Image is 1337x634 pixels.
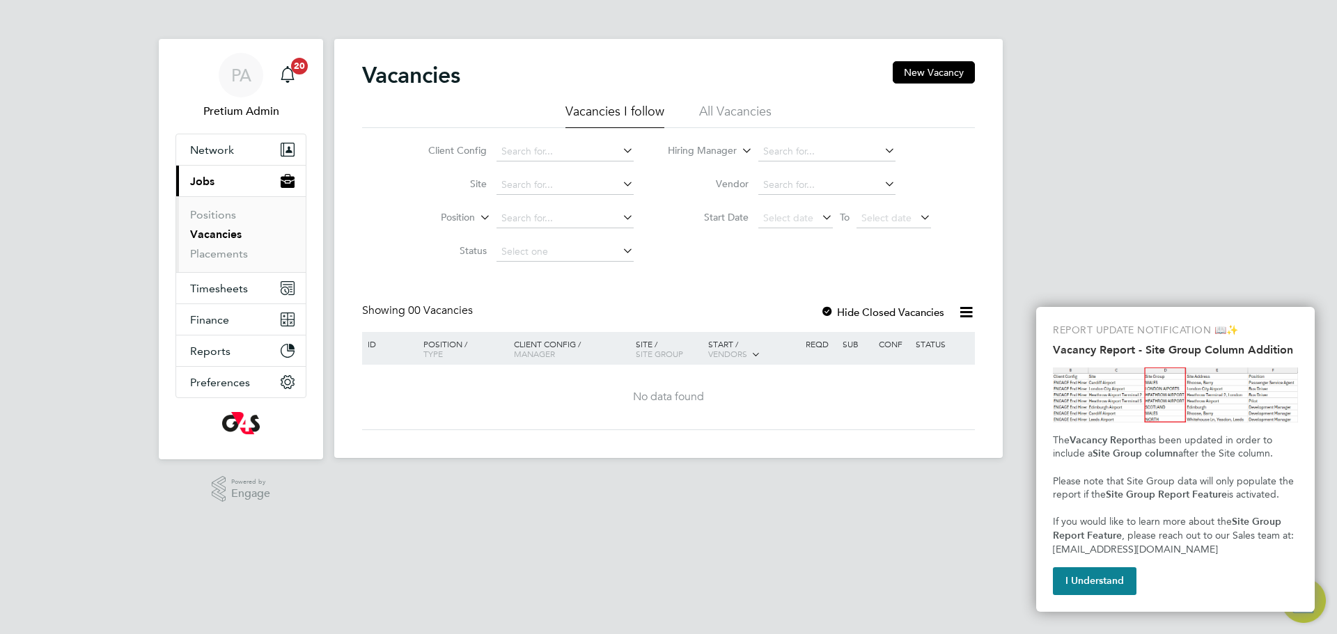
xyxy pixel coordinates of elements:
span: Preferences [190,376,250,389]
img: Site Group Column in Vacancy Report [1053,367,1298,422]
li: Vacancies I follow [565,103,664,128]
h2: Vacancy Report - Site Group Column Addition [1053,343,1298,356]
a: Go to home page [175,412,306,434]
div: Client Config / [510,332,632,365]
div: Site / [632,332,705,365]
label: Position [395,211,475,225]
span: Vendors [708,348,747,359]
span: Network [190,143,234,157]
div: ID [364,332,413,356]
label: Client Config [407,144,487,157]
a: Positions [190,208,236,221]
div: Status [912,332,973,356]
div: Conf [875,332,912,356]
nav: Main navigation [159,39,323,459]
img: g4s-logo-retina.png [222,412,260,434]
span: Pretium Admin [175,103,306,120]
label: Vendor [668,177,749,190]
label: Status [407,244,487,257]
input: Search for... [758,175,896,195]
span: Engage [231,488,270,500]
button: New Vacancy [893,61,975,84]
span: Jobs [190,175,214,188]
span: Reports [190,344,230,358]
a: Placements [190,247,248,260]
span: Select date [861,212,912,224]
span: , please reach out to our Sales team at: [EMAIL_ADDRESS][DOMAIN_NAME] [1053,530,1297,555]
strong: Vacancy Report [1070,434,1141,446]
span: 00 Vacancies [408,303,473,317]
div: Showing [362,303,476,318]
span: To [836,208,854,226]
span: Type [423,348,443,359]
div: Reqd [802,332,838,356]
a: Go to account details [175,53,306,120]
input: Select one [497,242,634,262]
strong: Site Group Report Feature [1053,516,1284,541]
label: Start Date [668,211,749,223]
a: Vacancies [190,228,242,241]
label: Hiring Manager [657,144,737,158]
span: If you would like to learn more about the [1053,516,1232,528]
div: Vacancy Report - Site Group Column Addition [1036,307,1315,612]
span: Manager [514,348,555,359]
span: Timesheets [190,282,248,295]
span: after the Site column. [1178,447,1273,459]
span: has been updated in order to include a [1053,434,1275,460]
h2: Vacancies [362,61,460,89]
strong: Site Group Report Feature [1106,489,1227,500]
span: is activated. [1227,489,1279,500]
span: Site Group [636,348,683,359]
span: Finance [190,313,229,326]
span: PA [231,66,251,84]
button: I Understand [1053,567,1136,595]
label: Site [407,177,487,190]
div: No data found [364,390,973,404]
div: Position / [413,332,510,365]
input: Search for... [758,142,896,161]
input: Search for... [497,209,634,228]
div: Start / [705,332,802,367]
div: Sub [839,332,875,356]
span: 20 [291,58,308,74]
span: Select date [763,212,813,224]
input: Search for... [497,142,634,161]
input: Search for... [497,175,634,195]
strong: Site Group column [1093,447,1178,459]
p: REPORT UPDATE NOTIFICATION 📖✨ [1053,324,1298,338]
span: Powered by [231,476,270,488]
span: Please note that Site Group data will only populate the report if the [1053,475,1297,501]
li: All Vacancies [699,103,772,128]
label: Hide Closed Vacancies [820,306,944,319]
span: The [1053,434,1070,446]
